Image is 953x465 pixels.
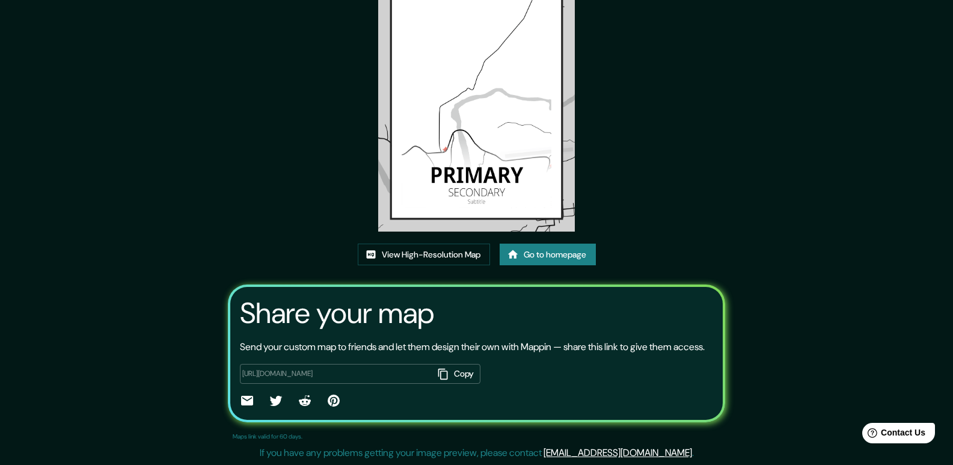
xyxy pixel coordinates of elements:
[240,297,434,330] h3: Share your map
[434,364,480,384] button: Copy
[260,446,694,460] p: If you have any problems getting your image preview, please contact .
[846,418,940,452] iframe: Help widget launcher
[358,244,490,266] a: View High-Resolution Map
[233,432,302,441] p: Maps link valid for 60 days.
[544,446,692,459] a: [EMAIL_ADDRESS][DOMAIN_NAME]
[240,340,705,354] p: Send your custom map to friends and let them design their own with Mappin — share this link to gi...
[500,244,596,266] a: Go to homepage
